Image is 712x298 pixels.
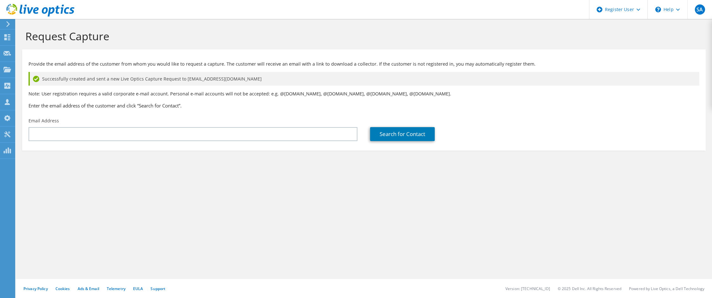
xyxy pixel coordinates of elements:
[25,29,699,43] h1: Request Capture
[42,75,262,82] span: Successfully created and sent a new Live Optics Capture Request to [EMAIL_ADDRESS][DOMAIN_NAME]
[78,286,99,291] a: Ads & Email
[151,286,165,291] a: Support
[629,286,704,291] li: Powered by Live Optics, a Dell Technology
[655,7,661,12] svg: \n
[505,286,550,291] li: Version: [TECHNICAL_ID]
[29,61,699,68] p: Provide the email address of the customer from whom you would like to request a capture. The cust...
[133,286,143,291] a: EULA
[370,127,435,141] a: Search for Contact
[23,286,48,291] a: Privacy Policy
[695,4,705,15] span: SA
[107,286,125,291] a: Telemetry
[558,286,621,291] li: © 2025 Dell Inc. All Rights Reserved
[55,286,70,291] a: Cookies
[29,102,699,109] h3: Enter the email address of the customer and click “Search for Contact”.
[29,118,59,124] label: Email Address
[29,90,699,97] p: Note: User registration requires a valid corporate e-mail account. Personal e-mail accounts will ...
